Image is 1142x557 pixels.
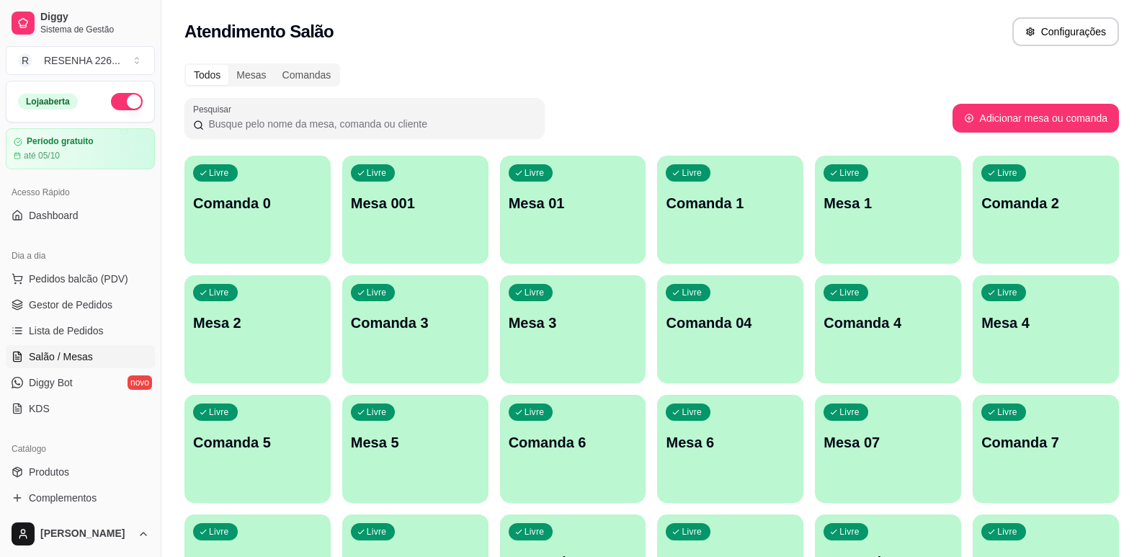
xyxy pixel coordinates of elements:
div: Acesso Rápido [6,181,155,204]
span: Lista de Pedidos [29,324,104,338]
span: KDS [29,401,50,416]
p: Livre [997,287,1017,298]
p: Mesa 4 [981,313,1110,333]
button: LivreComanda 1 [657,156,803,264]
span: Diggy Bot [29,375,73,390]
button: LivreComanda 4 [815,275,961,383]
p: Livre [525,526,545,538]
button: LivreMesa 4 [973,275,1119,383]
article: até 05/10 [24,150,60,161]
button: LivreMesa 1 [815,156,961,264]
p: Livre [682,287,702,298]
p: Livre [682,526,702,538]
span: Salão / Mesas [29,349,93,364]
button: LivreMesa 01 [500,156,646,264]
button: LivreMesa 001 [342,156,489,264]
div: Mesas [228,65,274,85]
div: RESENHA 226 ... [44,53,120,68]
a: Diggy Botnovo [6,371,155,394]
span: Dashboard [29,208,79,223]
p: Livre [367,526,387,538]
p: Comanda 0 [193,193,322,213]
p: Comanda 5 [193,432,322,453]
input: Pesquisar [204,117,536,131]
a: DiggySistema de Gestão [6,6,155,40]
p: Mesa 1 [824,193,953,213]
a: Lista de Pedidos [6,319,155,342]
p: Comanda 6 [509,432,638,453]
span: Diggy [40,11,149,24]
p: Livre [682,167,702,179]
p: Livre [839,526,860,538]
p: Mesa 01 [509,193,638,213]
p: Livre [997,406,1017,418]
button: Configurações [1012,17,1119,46]
p: Livre [367,167,387,179]
div: Loja aberta [18,94,78,110]
p: Livre [525,167,545,179]
button: Select a team [6,46,155,75]
span: Gestor de Pedidos [29,298,112,312]
span: Complementos [29,491,97,505]
button: LivreMesa 2 [184,275,331,383]
p: Comanda 2 [981,193,1110,213]
p: Livre [997,526,1017,538]
p: Livre [209,526,229,538]
button: LivreComanda 7 [973,395,1119,503]
p: Livre [839,406,860,418]
a: Complementos [6,486,155,509]
div: Catálogo [6,437,155,460]
a: Dashboard [6,204,155,227]
div: Comandas [275,65,339,85]
label: Pesquisar [193,103,236,115]
button: LivreComanda 04 [657,275,803,383]
h2: Atendimento Salão [184,20,334,43]
p: Livre [367,406,387,418]
span: Sistema de Gestão [40,24,149,35]
p: Mesa 2 [193,313,322,333]
a: Período gratuitoaté 05/10 [6,128,155,169]
button: LivreMesa 5 [342,395,489,503]
button: Pedidos balcão (PDV) [6,267,155,290]
button: LivreComanda 0 [184,156,331,264]
a: Gestor de Pedidos [6,293,155,316]
p: Livre [525,406,545,418]
div: Dia a dia [6,244,155,267]
p: Livre [997,167,1017,179]
button: LivreComanda 3 [342,275,489,383]
button: [PERSON_NAME] [6,517,155,551]
span: Produtos [29,465,69,479]
span: Pedidos balcão (PDV) [29,272,128,286]
div: Todos [186,65,228,85]
p: Livre [209,287,229,298]
p: Livre [682,406,702,418]
span: R [18,53,32,68]
p: Comanda 7 [981,432,1110,453]
p: Livre [209,406,229,418]
button: LivreComanda 2 [973,156,1119,264]
p: Mesa 001 [351,193,480,213]
p: Comanda 1 [666,193,795,213]
p: Livre [525,287,545,298]
p: Mesa 6 [666,432,795,453]
button: LivreMesa 3 [500,275,646,383]
button: Adicionar mesa ou comanda [953,104,1119,133]
span: [PERSON_NAME] [40,527,132,540]
p: Livre [839,167,860,179]
button: Alterar Status [111,93,143,110]
p: Comanda 4 [824,313,953,333]
a: Salão / Mesas [6,345,155,368]
a: Produtos [6,460,155,484]
p: Livre [839,287,860,298]
button: LivreComanda 5 [184,395,331,503]
p: Livre [367,287,387,298]
article: Período gratuito [27,136,94,147]
a: KDS [6,397,155,420]
p: Comanda 04 [666,313,795,333]
button: LivreMesa 07 [815,395,961,503]
p: Livre [209,167,229,179]
p: Mesa 07 [824,432,953,453]
button: LivreMesa 6 [657,395,803,503]
p: Comanda 3 [351,313,480,333]
p: Mesa 3 [509,313,638,333]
